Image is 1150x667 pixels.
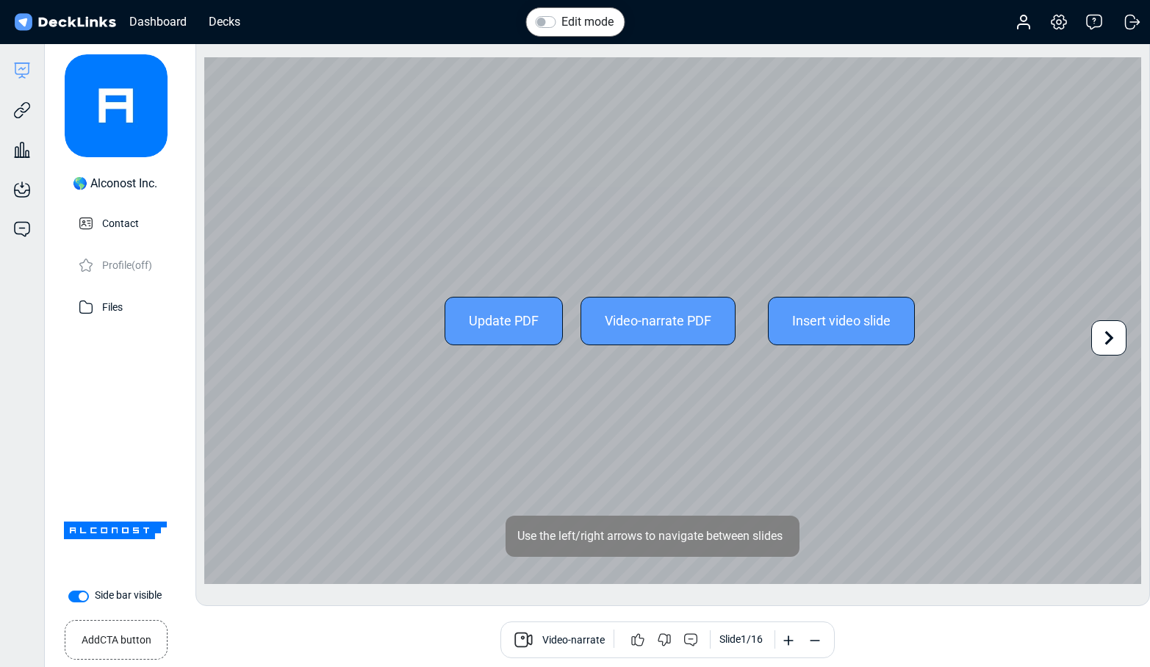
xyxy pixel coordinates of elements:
label: Edit mode [561,13,614,31]
span: Video-narrate [542,632,605,650]
div: Slide 1 / 16 [719,632,763,647]
div: Video-narrate PDF [581,297,736,345]
div: Insert video slide [768,297,915,345]
div: Decks [201,12,248,31]
img: avatar [65,54,168,157]
p: Contact [102,213,139,231]
div: Update PDF [445,297,563,345]
img: Company Banner [64,479,167,582]
small: Add CTA button [82,627,151,648]
label: Side bar visible [95,588,162,603]
p: Profile (off) [102,255,152,273]
div: Dashboard [122,12,194,31]
div: 🌎 Alconost Inc. [73,175,157,192]
p: Files [102,297,123,315]
img: DeckLinks [12,12,118,33]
